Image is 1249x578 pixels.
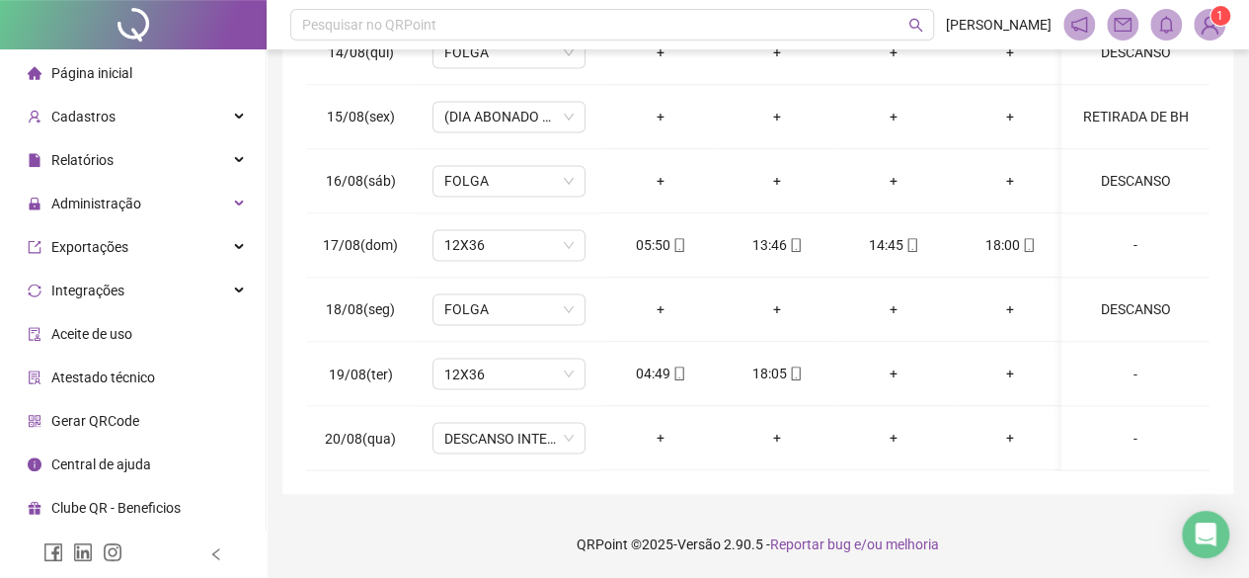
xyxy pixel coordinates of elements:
span: 16/08(sáb) [326,173,396,189]
span: instagram [103,542,122,562]
div: + [968,363,1053,384]
span: 18/08(seg) [326,301,395,317]
span: file [28,153,41,167]
span: Reportar bug e/ou melhoria [770,537,939,552]
div: DESCANSO [1077,41,1194,63]
div: - [1077,234,1194,256]
img: 91916 [1195,10,1224,40]
span: Clube QR - Beneficios [51,500,181,516]
span: Relatórios [51,152,114,168]
span: Integrações [51,283,124,298]
span: mobile [787,238,803,252]
span: 20/08(qua) [325,430,396,446]
span: left [209,547,223,561]
div: + [968,298,1053,320]
span: qrcode [28,414,41,428]
div: + [618,170,703,192]
div: + [851,170,936,192]
div: + [851,363,936,384]
div: + [851,106,936,127]
div: + [735,170,820,192]
div: 18:00 [968,234,1053,256]
div: 05:50 [618,234,703,256]
span: mobile [670,367,686,380]
span: 12X36 [444,230,574,260]
div: + [618,298,703,320]
div: + [735,106,820,127]
span: Versão [677,537,721,552]
span: sync [28,284,41,297]
span: FOLGA [444,166,574,196]
span: mobile [903,238,919,252]
div: + [968,41,1053,63]
span: notification [1070,16,1088,34]
div: RETIRADA DE BH [1077,106,1194,127]
div: + [618,106,703,127]
div: + [968,106,1053,127]
span: 14/08(qui) [328,44,394,60]
span: mobile [670,238,686,252]
div: DESCANSO [1077,298,1194,320]
div: + [618,41,703,63]
span: Central de ajuda [51,456,151,472]
span: Aceite de uso [51,326,132,342]
span: gift [28,501,41,515]
span: audit [28,327,41,341]
span: Página inicial [51,65,132,81]
span: FOLGA [444,294,574,324]
span: Exportações [51,239,128,255]
div: - [1077,363,1194,384]
span: 1 [1216,9,1223,23]
span: Cadastros [51,109,116,124]
div: + [735,298,820,320]
div: + [968,427,1053,449]
span: user-add [28,110,41,124]
div: + [735,427,820,449]
span: 15/08(sex) [327,109,395,124]
span: Administração [51,196,141,211]
div: 13:46 [735,234,820,256]
span: info-circle [28,457,41,471]
div: DESCANSO [1077,170,1194,192]
span: bell [1157,16,1175,34]
span: linkedin [73,542,93,562]
div: + [735,41,820,63]
span: DESCANSO INTER-JORNADA [444,423,574,453]
div: 14:45 [851,234,936,256]
span: Atestado técnico [51,370,155,385]
div: - [1077,427,1194,449]
div: 18:05 [735,363,820,384]
span: 17/08(dom) [323,237,398,253]
span: mail [1114,16,1132,34]
span: 19/08(ter) [329,366,393,381]
span: (DIA ABONADO PARCIALMENTE) [444,102,574,131]
span: 12X36 [444,359,574,388]
div: + [851,41,936,63]
span: search [908,18,923,33]
div: + [851,298,936,320]
span: home [28,66,41,80]
div: + [618,427,703,449]
span: mobile [787,367,803,380]
div: + [968,170,1053,192]
span: mobile [1020,238,1036,252]
span: Gerar QRCode [51,413,139,429]
sup: Atualize o seu contato no menu Meus Dados [1210,6,1230,26]
div: + [851,427,936,449]
span: facebook [43,542,63,562]
span: FOLGA [444,38,574,67]
span: solution [28,371,41,384]
div: Open Intercom Messenger [1182,511,1229,558]
span: [PERSON_NAME] [946,14,1052,36]
span: export [28,240,41,254]
div: 04:49 [618,363,703,384]
span: lock [28,197,41,210]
